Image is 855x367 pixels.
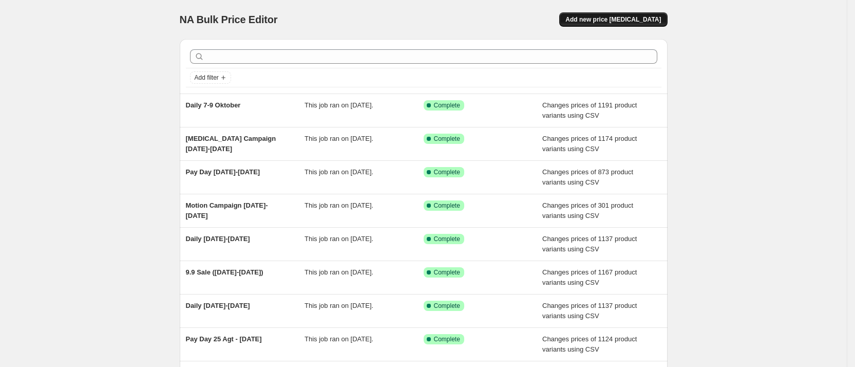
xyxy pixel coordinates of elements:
[434,335,460,343] span: Complete
[542,235,637,253] span: Changes prices of 1137 product variants using CSV
[305,101,373,109] span: This job ran on [DATE].
[542,268,637,286] span: Changes prices of 1167 product variants using CSV
[434,235,460,243] span: Complete
[542,335,637,353] span: Changes prices of 1124 product variants using CSV
[542,168,633,186] span: Changes prices of 873 product variants using CSV
[434,302,460,310] span: Complete
[434,168,460,176] span: Complete
[186,101,241,109] span: Daily 7-9 Oktober
[542,302,637,320] span: Changes prices of 1137 product variants using CSV
[434,201,460,210] span: Complete
[186,201,268,219] span: Motion Campaign [DATE]-[DATE]
[565,15,661,24] span: Add new price [MEDICAL_DATA]
[305,268,373,276] span: This job ran on [DATE].
[186,268,263,276] span: 9.9 Sale ([DATE]-[DATE])
[559,12,667,27] button: Add new price [MEDICAL_DATA]
[434,101,460,109] span: Complete
[190,71,231,84] button: Add filter
[186,135,276,153] span: [MEDICAL_DATA] Campaign [DATE]-[DATE]
[180,14,278,25] span: NA Bulk Price Editor
[186,335,262,343] span: Pay Day 25 Agt - [DATE]
[434,268,460,277] span: Complete
[186,235,250,243] span: Daily [DATE]-[DATE]
[542,101,637,119] span: Changes prices of 1191 product variants using CSV
[542,201,633,219] span: Changes prices of 301 product variants using CSV
[186,302,250,309] span: Daily [DATE]-[DATE]
[542,135,637,153] span: Changes prices of 1174 product variants using CSV
[186,168,260,176] span: Pay Day [DATE]-[DATE]
[305,201,373,209] span: This job ran on [DATE].
[434,135,460,143] span: Complete
[305,302,373,309] span: This job ran on [DATE].
[305,168,373,176] span: This job ran on [DATE].
[305,135,373,142] span: This job ran on [DATE].
[305,235,373,243] span: This job ran on [DATE].
[195,74,219,82] span: Add filter
[305,335,373,343] span: This job ran on [DATE].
